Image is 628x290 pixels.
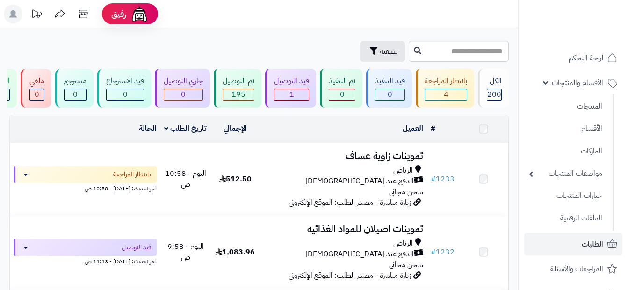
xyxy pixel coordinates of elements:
span: الدفع عند [DEMOGRAPHIC_DATA] [305,176,414,187]
div: 0 [375,89,404,100]
a: قيد التوصيل 1 [263,69,318,108]
div: 0 [65,89,86,100]
span: 0 [123,89,128,100]
a: الطلبات [524,233,622,255]
span: الأقسام والمنتجات [552,76,603,89]
span: الطلبات [582,238,603,251]
a: خيارات المنتجات [524,186,607,206]
img: ai-face.png [130,5,149,23]
span: المراجعات والأسئلة [550,262,603,275]
div: 0 [107,89,144,100]
img: logo-2.png [564,7,619,27]
div: 0 [30,89,44,100]
div: قيد التنفيذ [375,76,405,87]
span: 195 [231,89,245,100]
a: الأقسام [524,119,607,139]
div: اخر تحديث: [DATE] - 11:13 ص [14,256,157,266]
span: 200 [487,89,501,100]
span: شحن مجاني [389,259,423,270]
span: 0 [181,89,186,100]
h3: تموينات زاوية عساف [264,151,423,161]
span: تصفية [380,46,397,57]
span: 0 [340,89,345,100]
div: 4 [425,89,467,100]
a: قيد الاسترجاع 0 [95,69,153,108]
a: تم التوصيل 195 [212,69,263,108]
div: قيد التوصيل [274,76,309,87]
a: الكل200 [476,69,511,108]
div: 195 [223,89,254,100]
a: #1233 [431,174,455,185]
span: 0 [35,89,39,100]
span: زيارة مباشرة - مصدر الطلب: الموقع الإلكتروني [289,270,411,281]
a: لوحة التحكم [524,47,622,69]
span: 4 [444,89,448,100]
span: # [431,246,436,258]
span: شحن مجاني [389,186,423,197]
button: تصفية [360,41,405,62]
a: الإجمالي [224,123,247,134]
span: لوحة التحكم [569,51,603,65]
span: اليوم - 9:58 ص [167,241,204,263]
span: # [431,174,436,185]
div: 0 [329,89,355,100]
span: 512.50 [219,174,252,185]
h3: تموينات اصيلان للمواد الغذائيه [264,224,423,234]
div: اخر تحديث: [DATE] - 10:58 ص [14,183,157,193]
span: 0 [388,89,392,100]
a: بانتظار المراجعة 4 [414,69,476,108]
span: 0 [73,89,78,100]
span: زيارة مباشرة - مصدر الطلب: الموقع الإلكتروني [289,197,411,208]
a: مواصفات المنتجات [524,164,607,184]
span: اليوم - 10:58 ص [165,168,206,190]
a: تم التنفيذ 0 [318,69,364,108]
a: المراجعات والأسئلة [524,258,622,280]
span: بانتظار المراجعة [113,170,151,179]
span: الدفع عند [DEMOGRAPHIC_DATA] [305,249,414,260]
div: الكل [487,76,502,87]
div: تم التنفيذ [329,76,355,87]
a: قيد التنفيذ 0 [364,69,414,108]
a: #1232 [431,246,455,258]
a: الحالة [139,123,157,134]
div: 1 [274,89,309,100]
a: الماركات [524,141,607,161]
a: ملغي 0 [19,69,53,108]
div: قيد الاسترجاع [106,76,144,87]
a: تحديثات المنصة [25,5,48,26]
a: # [431,123,435,134]
a: الملفات الرقمية [524,208,607,228]
span: الرياض [393,165,413,176]
a: المنتجات [524,96,607,116]
div: ملغي [29,76,44,87]
div: بانتظار المراجعة [425,76,467,87]
div: مسترجع [64,76,87,87]
span: 1,083.96 [216,246,255,258]
a: مسترجع 0 [53,69,95,108]
a: جاري التوصيل 0 [153,69,212,108]
div: تم التوصيل [223,76,254,87]
span: 1 [289,89,294,100]
a: تاريخ الطلب [164,123,207,134]
a: العميل [403,123,423,134]
div: 0 [164,89,202,100]
div: جاري التوصيل [164,76,203,87]
span: قيد التوصيل [122,243,151,252]
span: الرياض [393,238,413,249]
span: رفيق [111,8,126,20]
